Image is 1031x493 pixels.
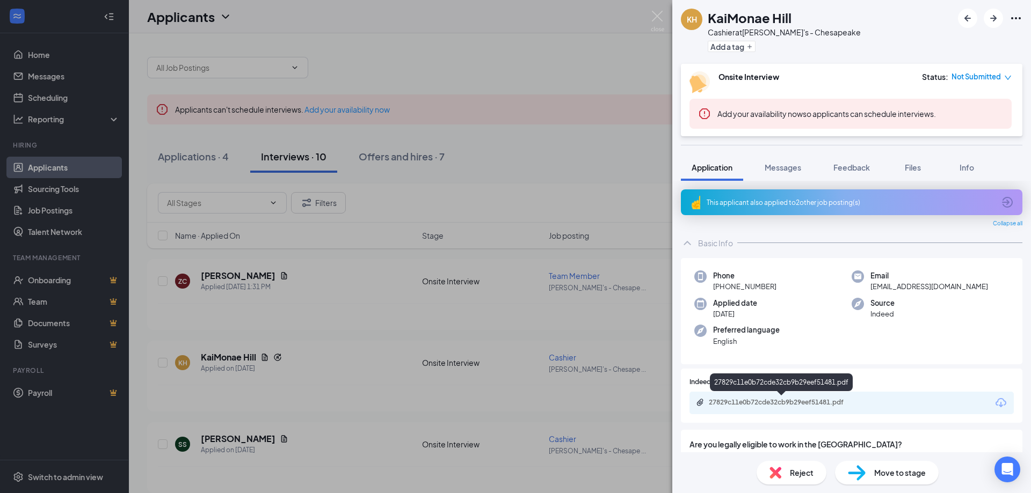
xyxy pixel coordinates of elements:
[994,457,1020,482] div: Open Intercom Messenger
[687,14,697,25] div: KH
[707,198,994,207] div: This applicant also applied to 2 other job posting(s)
[713,270,776,281] span: Phone
[790,467,814,479] span: Reject
[708,27,861,38] div: Cashier at [PERSON_NAME]'s - Chesapeake
[870,281,988,292] span: [EMAIL_ADDRESS][DOMAIN_NAME]
[994,396,1007,409] svg: Download
[696,398,870,408] a: Paperclip27829c11e0b72cde32cb9b29eef51481.pdf
[952,71,1001,82] span: Not Submitted
[987,12,1000,25] svg: ArrowRight
[1004,74,1012,82] span: down
[698,107,711,120] svg: Error
[833,163,870,172] span: Feedback
[713,336,780,347] span: English
[713,325,780,335] span: Preferred language
[984,9,1003,28] button: ArrowRight
[696,398,705,407] svg: Paperclip
[708,9,792,27] h1: KaiMonae Hill
[874,467,926,479] span: Move to stage
[765,163,801,172] span: Messages
[958,9,977,28] button: ArrowLeftNew
[681,237,694,249] svg: ChevronUp
[960,163,974,172] span: Info
[689,377,737,387] span: Indeed Resume
[692,163,732,172] span: Application
[698,238,733,248] div: Basic Info
[713,281,776,292] span: [PHONE_NUMBER]
[746,43,753,50] svg: Plus
[713,308,757,319] span: [DATE]
[870,270,988,281] span: Email
[713,298,757,308] span: Applied date
[922,71,948,82] div: Status :
[1001,196,1014,209] svg: ArrowCircle
[993,219,1022,228] span: Collapse all
[718,72,779,82] b: Onsite Interview
[1010,12,1022,25] svg: Ellipses
[717,109,936,119] span: so applicants can schedule interviews.
[870,308,895,319] span: Indeed
[689,438,1014,450] span: Are you legally eligible to work in the [GEOGRAPHIC_DATA]?
[710,373,853,391] div: 27829c11e0b72cde32cb9b29eef51481.pdf
[961,12,974,25] svg: ArrowLeftNew
[905,163,921,172] span: Files
[709,398,859,407] div: 27829c11e0b72cde32cb9b29eef51481.pdf
[870,298,895,308] span: Source
[717,108,803,119] button: Add your availability now
[708,41,756,52] button: PlusAdd a tag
